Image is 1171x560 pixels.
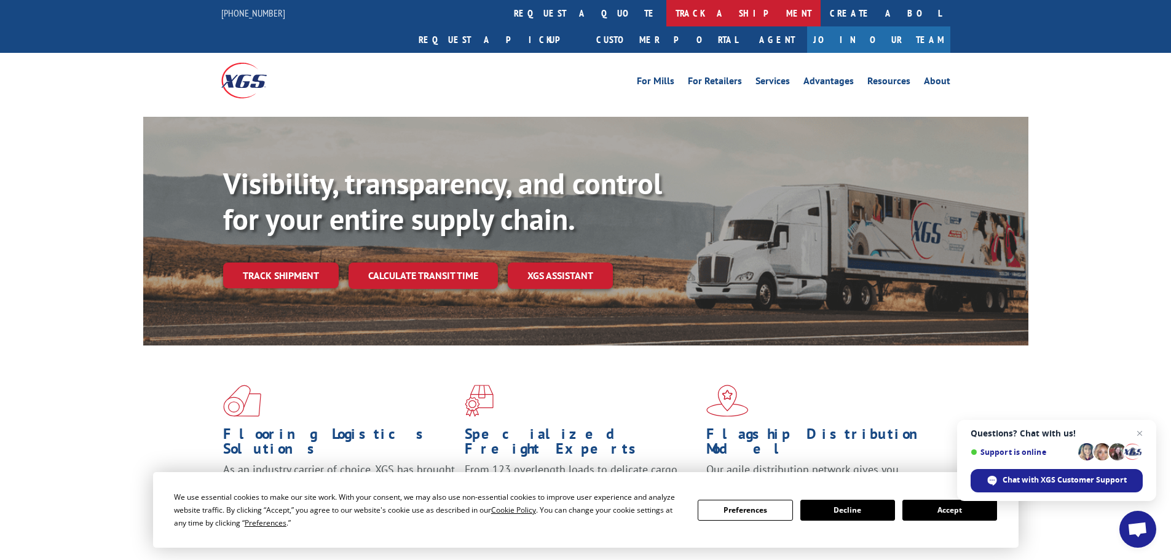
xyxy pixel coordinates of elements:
img: xgs-icon-flagship-distribution-model-red [706,385,749,417]
a: XGS ASSISTANT [508,262,613,289]
button: Preferences [698,500,792,521]
span: As an industry carrier of choice, XGS has brought innovation and dedication to flooring logistics... [223,462,455,506]
b: Visibility, transparency, and control for your entire supply chain. [223,164,662,238]
a: Calculate transit time [349,262,498,289]
img: xgs-icon-focused-on-flooring-red [465,385,494,417]
h1: Flagship Distribution Model [706,427,939,462]
a: Services [755,76,790,90]
a: Customer Portal [587,26,747,53]
span: Close chat [1132,426,1147,441]
a: Agent [747,26,807,53]
a: Resources [867,76,910,90]
div: Chat with XGS Customer Support [971,469,1143,492]
a: Join Our Team [807,26,950,53]
h1: Flooring Logistics Solutions [223,427,455,462]
div: Cookie Consent Prompt [153,472,1019,548]
a: For Retailers [688,76,742,90]
p: From 123 overlength loads to delicate cargo, our experienced staff knows the best way to move you... [465,462,697,517]
span: Questions? Chat with us! [971,428,1143,438]
span: Cookie Policy [491,505,536,515]
a: Advantages [803,76,854,90]
button: Decline [800,500,895,521]
div: We use essential cookies to make our site work. With your consent, we may also use non-essential ... [174,491,683,529]
span: Support is online [971,448,1074,457]
a: Request a pickup [409,26,587,53]
button: Accept [902,500,997,521]
h1: Specialized Freight Experts [465,427,697,462]
span: Our agile distribution network gives you nationwide inventory management on demand. [706,462,932,491]
a: [PHONE_NUMBER] [221,7,285,19]
a: For Mills [637,76,674,90]
a: About [924,76,950,90]
span: Chat with XGS Customer Support [1003,475,1127,486]
a: Track shipment [223,262,339,288]
span: Preferences [245,518,286,528]
div: Open chat [1119,511,1156,548]
img: xgs-icon-total-supply-chain-intelligence-red [223,385,261,417]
